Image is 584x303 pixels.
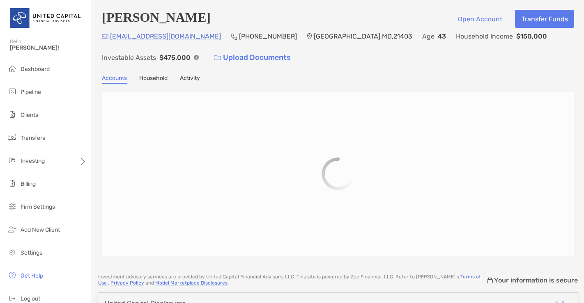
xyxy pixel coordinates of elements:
[21,89,41,96] span: Pipeline
[7,270,17,280] img: get-help icon
[21,66,50,73] span: Dashboard
[456,31,513,41] p: Household Income
[194,55,199,60] img: Info Icon
[7,155,17,165] img: investing icon
[7,178,17,188] img: billing icon
[7,64,17,73] img: dashboard icon
[7,87,17,96] img: pipeline icon
[10,3,82,33] img: United Capital Logo
[21,272,43,279] span: Get Help
[314,31,412,41] p: [GEOGRAPHIC_DATA] , MD , 21403
[21,157,45,164] span: Investing
[7,201,17,211] img: firm-settings icon
[451,10,508,28] button: Open Account
[102,10,211,28] h4: [PERSON_NAME]
[7,224,17,234] img: add_new_client icon
[21,249,42,256] span: Settings
[110,280,144,286] a: Privacy Policy
[307,33,312,40] img: Location Icon
[516,31,547,41] p: $150,000
[7,247,17,257] img: settings icon
[438,31,446,41] p: 43
[214,55,221,61] img: button icon
[110,31,221,41] p: [EMAIL_ADDRESS][DOMAIN_NAME]
[231,33,237,40] img: Phone Icon
[102,52,156,63] p: Investable Assets
[7,132,17,142] img: transfers icon
[21,295,40,302] span: Log out
[515,10,574,28] button: Transfer Funds
[21,226,60,233] span: Add New Client
[180,75,200,84] a: Activity
[209,49,296,66] a: Upload Documents
[98,274,481,286] a: Terms of Use
[21,203,55,210] span: Firm Settings
[7,109,17,119] img: clients icon
[422,31,435,41] p: Age
[239,31,297,41] p: [PHONE_NUMBER]
[10,44,87,51] span: [PERSON_NAME]!
[494,276,578,284] p: Your information is secure
[98,274,486,286] p: Investment advisory services are provided by United Capital Financial Advisors, LLC . This site i...
[21,134,45,141] span: Transfers
[102,75,127,84] a: Accounts
[159,52,191,63] p: $475,000
[139,75,168,84] a: Household
[21,112,38,118] span: Clients
[155,280,228,286] a: Model Marketplace Disclosures
[21,180,36,187] span: Billing
[102,34,108,39] img: Email Icon
[7,293,17,303] img: logout icon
